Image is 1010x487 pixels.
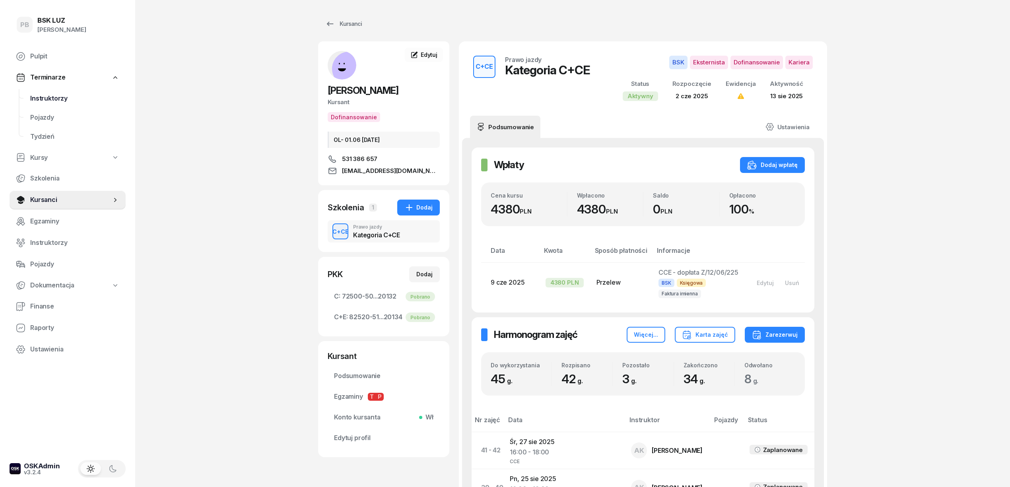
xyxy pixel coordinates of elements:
button: Więcej... [627,327,665,343]
th: Informacje [652,245,745,262]
span: Raporty [30,323,119,333]
div: Więcej... [634,330,658,340]
th: Kwota [539,245,590,262]
th: Status [743,415,814,432]
span: Ustawienia [30,344,119,355]
span: 9 cze 2025 [491,278,524,286]
div: Kategoria C+CE [505,63,590,77]
th: Pojazdy [709,415,743,432]
a: Egzaminy [10,212,126,231]
h2: Wpłaty [494,159,524,171]
div: Zakończono [684,362,734,369]
div: Zarezerwuj [752,330,798,340]
div: OSKAdmin [24,463,60,470]
div: Rozpoczęcie [672,79,711,89]
div: 4380 PLN [546,278,584,287]
div: Aktywny [623,91,658,101]
small: g. [699,377,705,385]
span: T [368,393,376,401]
button: Zarezerwuj [745,327,805,343]
a: 531 386 657 [328,154,440,164]
span: [EMAIL_ADDRESS][DOMAIN_NAME] [342,166,440,176]
div: Do wykorzystania [491,362,552,369]
div: Prawo jazdy [505,56,542,63]
div: PKK [328,269,343,280]
span: Księgowa [677,279,706,287]
small: g. [753,377,759,385]
a: Konto kursantaWł [328,408,440,427]
div: Saldo [653,192,719,199]
span: C: [334,291,340,302]
div: Przelew [596,277,646,288]
span: Dofinansowanie [328,112,380,122]
a: Edytuj profil [328,429,440,448]
small: g. [507,377,513,385]
span: BSK [658,279,674,287]
div: Wpłacono [577,192,643,199]
a: Kursanci [318,16,369,32]
a: Podsumowanie [470,116,540,138]
span: Edytuj [421,51,437,58]
div: Kursant [328,97,440,107]
span: Dofinansowanie [730,56,783,69]
span: Wł [422,412,433,423]
span: 1 [369,204,377,211]
div: Aktywność [770,79,803,89]
div: Status [623,79,658,89]
a: C:72500-50...20132Pobrano [328,287,440,306]
div: Zaplanowane [763,445,803,455]
small: % [749,208,754,215]
div: Usuń [785,279,799,286]
span: Dokumentacja [30,280,74,291]
span: C+E: [334,312,348,322]
span: CCE - dopłata Z/12/06/225 [658,268,738,276]
span: 2 cze 2025 [676,92,708,100]
span: 45 [491,372,516,386]
a: Pojazdy [10,255,126,274]
a: C+E:82520-51...20134Pobrano [328,308,440,327]
div: Kursant [328,351,440,362]
button: Dodaj [397,200,440,215]
span: 8 [744,372,763,386]
div: Karta zajęć [682,330,728,340]
div: Pobrano [406,312,435,322]
div: Szkolenia [328,202,364,213]
span: Egzaminy [30,216,119,227]
th: Instruktor [625,415,709,432]
a: Edytuj [405,48,443,62]
span: PB [20,21,29,28]
div: 4380 [577,202,643,217]
a: Kursy [10,149,126,167]
div: Pozostało [622,362,673,369]
th: Sposób płatności [590,245,652,262]
a: Ustawienia [10,340,126,359]
button: BSKEksternistaDofinansowanieKariera [669,56,813,69]
span: Pojazdy [30,259,119,270]
div: 0 [653,202,719,217]
div: OL- 01.06 [DATE] [328,132,440,148]
a: Tydzień [24,127,126,146]
small: g. [631,377,637,385]
img: logo-xs-dark@2x.png [10,463,21,474]
div: Rozpisano [561,362,612,369]
span: Egzaminy [334,392,433,402]
div: 4380 [491,202,567,217]
button: C+CE [332,223,348,239]
div: CCE [510,457,618,464]
div: Dodaj [404,203,433,212]
button: Karta zajęć [675,327,735,343]
a: Dokumentacja [10,276,126,295]
span: 82520-51...20134 [334,312,433,322]
div: Odwołano [744,362,795,369]
div: BSK LUZ [37,17,86,24]
div: 16:00 - 18:00 [510,447,618,458]
span: Kariera [785,56,813,69]
span: Kursanci [30,195,111,205]
a: Kursanci [10,190,126,210]
div: Dodaj [416,270,433,279]
small: PLN [520,208,532,215]
div: Ewidencja [726,79,756,89]
button: Dodaj wpłatę [740,157,805,173]
button: Usuń [779,276,805,289]
a: Pojazdy [24,108,126,127]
